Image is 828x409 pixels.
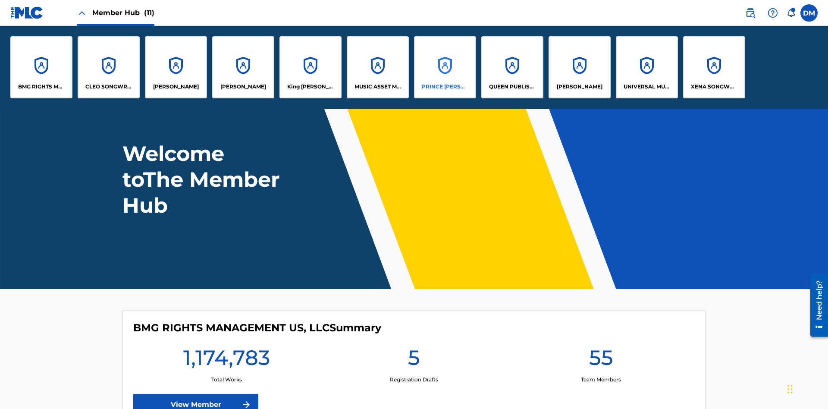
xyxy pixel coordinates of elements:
iframe: Resource Center [804,271,828,341]
div: Notifications [787,9,795,17]
p: EYAMA MCSINGER [220,83,266,91]
a: AccountsPRINCE [PERSON_NAME] [414,36,476,98]
img: help [768,8,778,18]
p: BMG RIGHTS MANAGEMENT US, LLC [18,83,65,91]
a: Accounts[PERSON_NAME] [549,36,611,98]
p: XENA SONGWRITER [691,83,738,91]
a: Accounts[PERSON_NAME] [145,36,207,98]
img: search [745,8,756,18]
h4: BMG RIGHTS MANAGEMENT US, LLC [133,321,381,334]
a: AccountsBMG RIGHTS MANAGEMENT US, LLC [10,36,72,98]
a: AccountsUNIVERSAL MUSIC PUB GROUP [616,36,678,98]
div: User Menu [800,4,818,22]
a: AccountsKing [PERSON_NAME] [279,36,342,98]
div: Help [764,4,781,22]
h1: 5 [408,345,420,376]
h1: 55 [589,345,613,376]
p: Total Works [211,376,242,384]
span: Member Hub [92,8,154,18]
img: Close [77,8,87,18]
p: Registration Drafts [390,376,438,384]
p: CLEO SONGWRITER [85,83,132,91]
a: Accounts[PERSON_NAME] [212,36,274,98]
p: Team Members [581,376,621,384]
div: Drag [787,376,793,402]
span: (11) [144,9,154,17]
h1: 1,174,783 [183,345,270,376]
a: AccountsXENA SONGWRITER [683,36,745,98]
img: MLC Logo [10,6,44,19]
h1: Welcome to The Member Hub [122,141,284,218]
p: QUEEN PUBLISHA [489,83,536,91]
a: AccountsCLEO SONGWRITER [78,36,140,98]
a: Public Search [742,4,759,22]
p: MUSIC ASSET MANAGEMENT (MAM) [354,83,401,91]
p: RONALD MCTESTERSON [557,83,602,91]
iframe: Chat Widget [785,368,828,409]
p: King McTesterson [287,83,334,91]
p: UNIVERSAL MUSIC PUB GROUP [624,83,671,91]
a: AccountsQUEEN PUBLISHA [481,36,543,98]
a: AccountsMUSIC ASSET MANAGEMENT (MAM) [347,36,409,98]
p: PRINCE MCTESTERSON [422,83,469,91]
p: ELVIS COSTELLO [153,83,199,91]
